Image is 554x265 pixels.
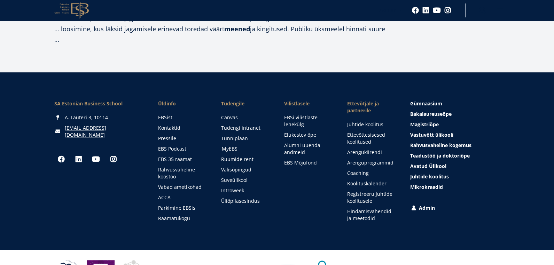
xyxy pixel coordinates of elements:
a: Youtube [433,7,441,14]
a: Ettevõttesisesed koolitused [347,131,396,145]
span: Rahvusvaheline kogemus [410,142,471,148]
a: Bakalaureuseõpe [410,111,500,118]
a: Canvas [221,114,270,121]
div: … loosimine, kus läksid jagamisele erinevad toredad väärt ja kingitused. Publiku üksmeelel hinnat... [54,13,385,45]
a: Linkedin [72,152,86,166]
a: Mikrokraadid [410,184,500,191]
span: Vastuvõtt ülikooli [410,131,453,138]
span: Üldinfo [158,100,207,107]
a: Raamatukogu [158,215,207,222]
a: Suveülikool [221,177,270,184]
a: Teadustöö ja doktoriõpe [410,152,500,159]
a: Alumni uuenda andmeid [284,142,333,156]
a: Arenguprogrammid [347,159,396,166]
a: Facebook [54,152,68,166]
div: A. Lauteri 3, 10114 [54,114,144,121]
a: Tudengile [221,100,270,107]
a: Koolituskalender [347,180,396,187]
a: Parkimine EBSis [158,204,207,211]
a: Tunniplaan [221,135,270,142]
a: Üliõpilasesindus [221,198,270,204]
a: Facebook [412,7,419,14]
a: Vabad ametikohad [158,184,207,191]
a: Vastuvõtt ülikooli [410,131,500,138]
span: Magistriõpe [410,121,438,128]
a: Ruumide rent [221,156,270,163]
a: MyEBS [222,145,271,152]
a: Pressile [158,135,207,142]
span: Juhtide koolitus [410,173,448,180]
a: [EMAIL_ADDRESS][DOMAIN_NAME] [65,125,144,138]
a: Registreeru juhtide koolitusele [347,191,396,204]
a: EBSi vilistlaste lehekülg [284,114,333,128]
a: ACCA [158,194,207,201]
strong: meened [224,25,250,33]
a: Gümnaasium [410,100,500,107]
span: Mikrokraadid [410,184,443,190]
span: Ettevõtjale ja partnerile [347,100,396,114]
a: Tudengi intranet [221,125,270,131]
a: EBS Mõjufond [284,159,333,166]
a: Rahvusvaheline kogemus [410,142,500,149]
span: Gümnaasium [410,100,442,107]
a: EBS Podcast [158,145,207,152]
a: Avatud Ülikool [410,163,500,170]
a: Elukestev õpe [284,131,333,138]
a: Coaching [347,170,396,177]
span: Vilistlasele [284,100,333,107]
a: Linkedin [422,7,429,14]
a: Magistriõpe [410,121,500,128]
a: Hindamisvahendid ja meetodid [347,208,396,222]
a: Arengukiirendi [347,149,396,156]
span: Avatud Ülikool [410,163,446,169]
a: Juhtide koolitus [347,121,396,128]
span: Bakalaureuseõpe [410,111,451,117]
a: EBSist [158,114,207,121]
a: Välisõpingud [221,166,270,173]
a: Juhtide koolitus [410,173,500,180]
a: EBS 35 raamat [158,156,207,163]
a: Introweek [221,187,270,194]
a: Instagram [107,152,120,166]
div: SA Estonian Business School [54,100,144,107]
a: Instagram [444,7,451,14]
a: Admin [410,204,500,211]
a: Rahvusvaheline koostöö [158,166,207,180]
a: Youtube [89,152,103,166]
a: Kontaktid [158,125,207,131]
span: Teadustöö ja doktoriõpe [410,152,469,159]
